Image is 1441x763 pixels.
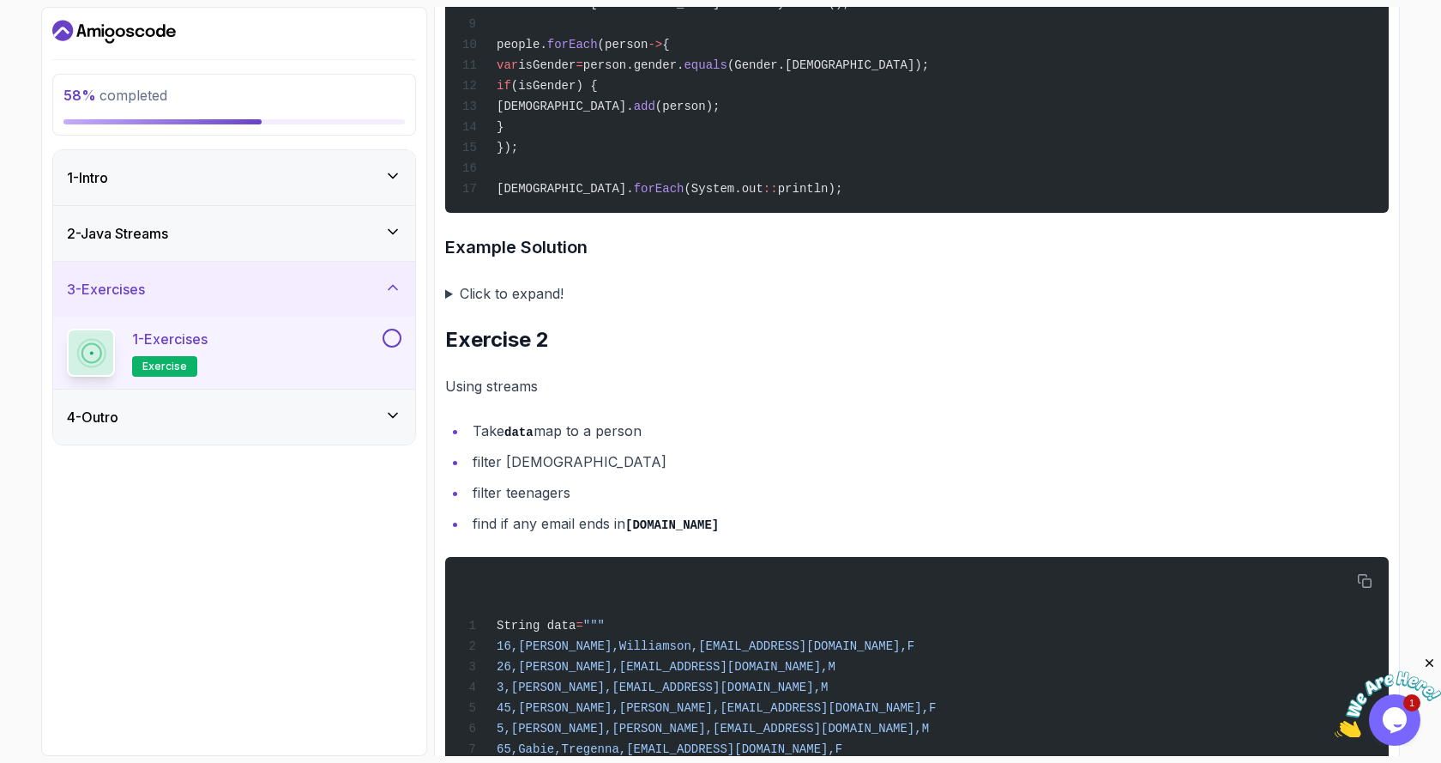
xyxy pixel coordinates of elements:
h2: Exercise 2 [445,326,1389,354]
span: 58 % [63,87,96,104]
button: 4-Outro [53,390,415,445]
span: }); [497,141,518,154]
li: find if any email ends in [467,512,1389,536]
span: if [497,79,511,93]
span: forEach [634,182,684,196]
iframe: chat widget [1335,656,1441,737]
p: Using streams [445,374,1389,398]
span: -> [648,38,662,51]
code: data [504,426,534,439]
span: :: [763,182,778,196]
span: = [576,58,582,72]
h3: 1 - Intro [67,167,108,188]
span: 65,Gabie,Tregenna,[EMAIL_ADDRESS][DOMAIN_NAME],F [497,742,842,756]
span: """ [583,619,605,633]
span: add [634,100,655,113]
button: 1-Exercisesexercise [67,329,401,377]
code: [DOMAIN_NAME] [625,518,719,532]
span: 16,[PERSON_NAME],Williamson,[EMAIL_ADDRESS][DOMAIN_NAME],F [497,639,914,653]
li: filter [DEMOGRAPHIC_DATA] [467,450,1389,474]
span: (Gender.[DEMOGRAPHIC_DATA]); [727,58,929,72]
span: completed [63,87,167,104]
p: 1 - Exercises [132,329,208,349]
button: 1-Intro [53,150,415,205]
a: Dashboard [52,18,176,45]
li: filter teenagers [467,481,1389,505]
span: (person); [655,100,720,113]
span: } [497,120,503,134]
span: forEach [547,38,598,51]
span: (person [598,38,648,51]
button: 2-Java Streams [53,206,415,261]
span: exercise [142,360,187,373]
span: (isGender) { [511,79,598,93]
span: isGender [518,58,576,72]
span: 45,[PERSON_NAME],[PERSON_NAME],[EMAIL_ADDRESS][DOMAIN_NAME],F [497,701,936,715]
span: person.gender. [583,58,684,72]
h3: 4 - Outro [67,407,118,427]
span: = [576,619,582,633]
span: var [497,58,518,72]
span: { [662,38,669,51]
button: 3-Exercises [53,262,415,317]
summary: Click to expand! [445,282,1389,306]
span: String data [497,619,576,633]
span: println); [778,182,843,196]
h3: 2 - Java Streams [67,223,168,244]
span: [DEMOGRAPHIC_DATA]. [497,182,634,196]
span: [DEMOGRAPHIC_DATA]. [497,100,634,113]
h3: Example Solution [445,233,1389,261]
li: Take map to a person [467,419,1389,444]
h3: 3 - Exercises [67,279,145,300]
span: 3,[PERSON_NAME],[EMAIL_ADDRESS][DOMAIN_NAME],M [497,681,828,694]
span: people. [497,38,547,51]
span: 26,[PERSON_NAME],[EMAIL_ADDRESS][DOMAIN_NAME],M [497,660,835,674]
span: 5,[PERSON_NAME],[PERSON_NAME],[EMAIL_ADDRESS][DOMAIN_NAME],M [497,722,929,736]
span: equals [684,58,727,72]
span: (System.out [684,182,763,196]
